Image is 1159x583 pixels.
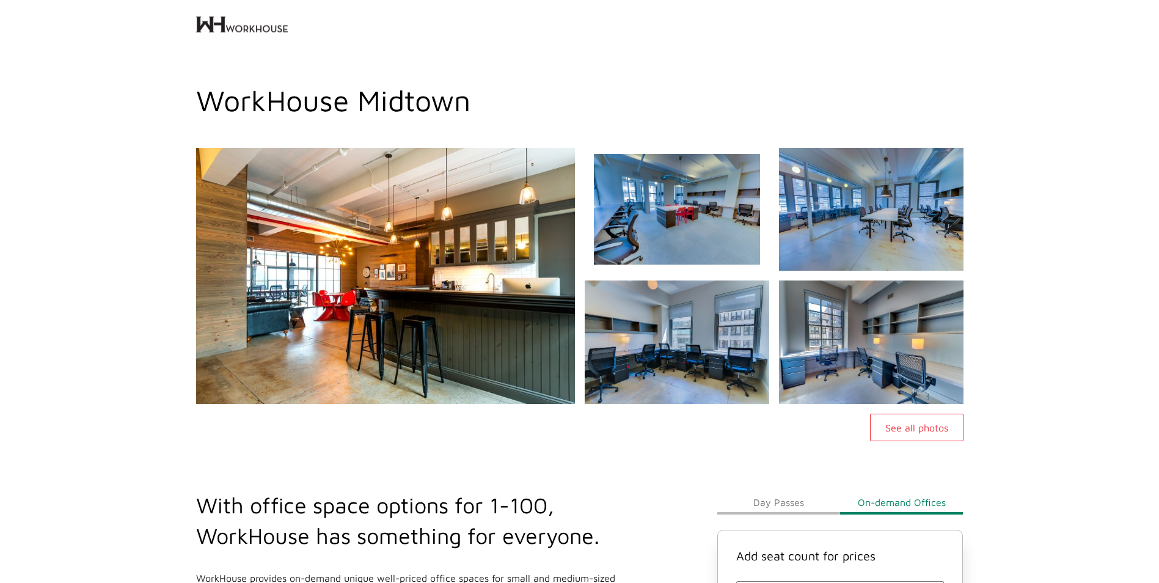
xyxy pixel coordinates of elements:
h2: With office space options for 1-100, WorkHouse has something for everyone. [196,490,659,551]
h1: WorkHouse Midtown [196,83,963,117]
h4: Add seat count for prices [736,549,945,563]
button: On-demand Offices [840,490,963,515]
button: Day Passes [717,490,840,515]
button: See all photos [870,414,963,441]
